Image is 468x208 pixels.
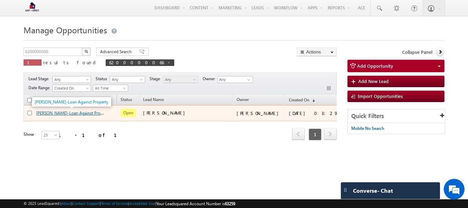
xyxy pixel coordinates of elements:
input: Check all records [27,98,32,102]
span: [PERSON_NAME] [143,110,188,116]
span: 63259 [225,201,235,206]
span: All Time [93,85,126,91]
a: 25 [42,131,60,139]
span: © 2025 LeadSquared | | | | | [24,200,235,207]
span: Advanced Search [100,49,134,55]
a: Status [117,96,135,105]
span: Add New Lead [358,78,389,84]
span: Owner [237,97,249,102]
a: Acceptable Use [129,201,155,206]
a: [PERSON_NAME]-Loan Against Property [36,110,110,116]
div: Show [24,131,36,138]
a: Show All Items [244,76,252,83]
a: Any [52,76,91,83]
span: 1 [309,128,321,140]
span: Converse - Chat [353,188,393,194]
a: Created On(sorted descending) [285,96,318,105]
a: next [324,129,337,140]
div: Quick Filters [348,109,445,123]
span: 1 [27,59,38,65]
a: All Time [93,85,128,92]
span: (sorted descending) [309,98,315,103]
input: Type to Search [218,76,253,83]
div: [PERSON_NAME] [237,110,282,116]
span: Your Leadsquared Account Number is [156,201,235,206]
a: Terms of Service [101,201,128,206]
span: Manage Opportunities [24,24,107,35]
img: carter-drag [343,187,348,193]
span: Lead Name [140,96,167,105]
span: results found [43,59,98,65]
span: Lead Stage [28,76,51,82]
a: Any [110,76,145,83]
span: Mobile No Search [351,126,384,131]
span: prev [292,128,305,140]
span: Any [53,76,89,83]
span: 25 [42,132,60,138]
span: 6200000066 [109,59,164,65]
span: Created On [289,97,309,102]
a: Contact Support [72,201,100,206]
img: Custom Logo [24,2,41,14]
span: Status [96,76,110,82]
a: Created On [52,85,91,92]
span: Stage [150,76,163,82]
a: prev [292,129,305,140]
div: 1 - 1 of 1 [58,131,125,139]
a: About [61,201,71,206]
span: Owner [203,76,218,82]
span: Open [121,109,136,117]
span: Add Opportunity [357,63,393,69]
button: Actions [297,48,337,56]
a: Any [163,76,198,83]
span: Import Opportunities [358,93,403,99]
span: Date Range [28,85,52,91]
span: Created On [53,85,89,91]
div: [DATE] 03:29 PM [289,110,350,116]
img: Search [85,50,88,53]
a: [PERSON_NAME]-Loan Against Property [35,99,108,105]
span: next [324,128,337,140]
span: Any [163,76,196,83]
span: Collapse Panel [402,49,432,55]
span: Any [110,76,143,83]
